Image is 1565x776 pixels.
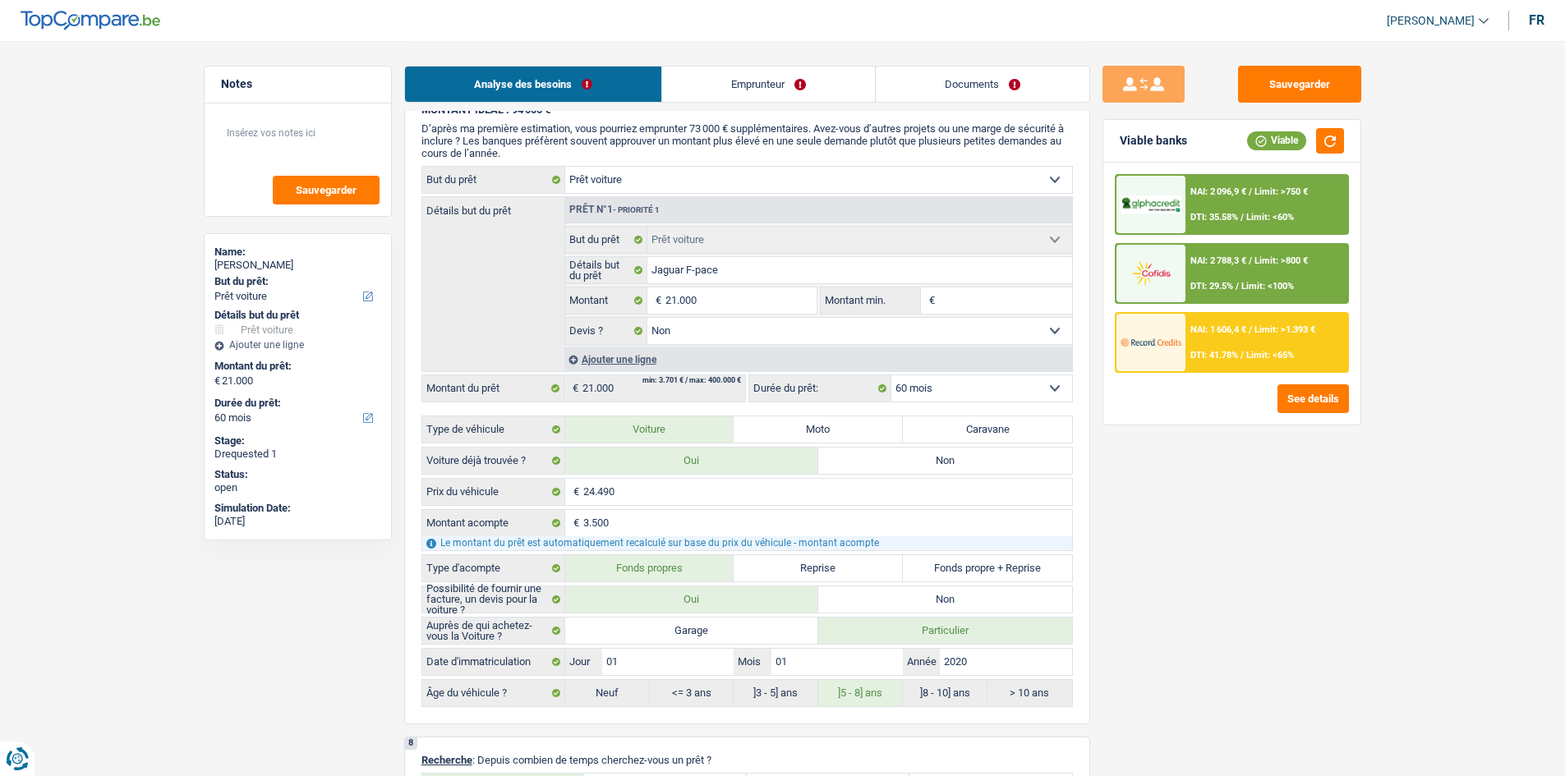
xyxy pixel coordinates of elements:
[1190,281,1233,292] span: DTI: 29.5%
[818,586,1072,613] label: Non
[565,318,648,344] label: Devis ?
[564,375,582,402] span: €
[214,374,220,388] span: €
[214,246,381,259] div: Name:
[21,11,160,30] img: TopCompare Logo
[818,618,1072,644] label: Particulier
[214,309,381,322] div: Détails but du prêt
[1120,134,1187,148] div: Viable banks
[650,680,734,706] label: <= 3 ans
[214,397,378,410] label: Durée du prêt:
[565,257,648,283] label: Détails but du prêt
[422,448,565,474] label: Voiture déjà trouvée ?
[734,680,818,706] label: ]3 - 5] ans
[221,77,375,91] h5: Notes
[1190,186,1246,197] span: NAI: 2 096,9 €
[565,204,664,215] div: Prêt n°1
[1121,258,1181,288] img: Cofidis
[818,680,903,706] label: ]5 - 8] ans
[1190,212,1238,223] span: DTI: 35.58%
[987,680,1072,706] label: > 10 ans
[565,618,819,644] label: Garage
[565,649,602,675] label: Jour
[1249,186,1252,197] span: /
[1277,384,1349,413] button: See details
[422,649,565,675] label: Date d'immatriculation
[214,481,381,494] div: open
[771,649,903,675] input: MM
[214,360,378,373] label: Montant du prêt:
[214,259,381,272] div: [PERSON_NAME]
[1190,350,1238,360] span: DTI: 41.78%
[422,167,565,193] label: But du prêt
[1238,66,1361,103] button: Sauvegarder
[921,287,939,314] span: €
[565,416,734,443] label: Voiture
[1249,324,1252,335] span: /
[903,680,987,706] label: ]8 - 10] ans
[422,416,565,443] label: Type de véhicule
[565,680,650,706] label: Neuf
[1190,324,1246,335] span: NAI: 1 606,4 €
[1374,7,1489,34] a: [PERSON_NAME]
[876,67,1089,102] a: Documents
[565,510,583,536] span: €
[422,510,565,536] label: Montant acompte
[1254,255,1308,266] span: Limit: >800 €
[214,515,381,528] div: [DATE]
[405,737,417,750] div: 8
[1529,12,1544,28] div: fr
[1254,186,1308,197] span: Limit: >750 €
[405,67,661,102] a: Analyse des besoins
[903,416,1072,443] label: Caravane
[422,555,565,581] label: Type d'acompte
[422,586,565,613] label: Possibilité de fournir une facture, un devis pour la voiture ?
[421,122,1064,159] span: D’après ma première estimation, vous pourriez emprunter 73 000 € supplémentaires. Avez-vous d’aut...
[422,618,565,644] label: Auprès de qui achetez-vous la Voiture ?
[214,448,381,461] div: Drequested 1
[1190,255,1246,266] span: NAI: 2 788,3 €
[1236,281,1239,292] span: /
[565,448,819,474] label: Oui
[421,754,1073,766] p: : Depuis combien de temps cherchez-vous un prêt ?
[1247,131,1306,149] div: Viable
[903,649,940,675] label: Année
[1249,255,1252,266] span: /
[940,649,1071,675] input: AAAA
[1121,195,1181,214] img: AlphaCredit
[1254,324,1315,335] span: Limit: >1.393 €
[1240,212,1244,223] span: /
[734,555,903,581] label: Reprise
[1246,350,1294,360] span: Limit: <65%
[903,555,1072,581] label: Fonds propre + Reprise
[422,680,565,706] label: Âge du véhicule ?
[421,754,472,766] span: Recherche
[565,287,648,314] label: Montant
[422,479,565,505] label: Prix du véhicule
[214,339,381,351] div: Ajouter une ligne
[818,448,1072,474] label: Non
[602,649,734,675] input: JJ
[565,555,734,581] label: Fonds propres
[564,347,1072,371] div: Ajouter une ligne
[214,502,381,515] div: Simulation Date:
[565,227,648,253] label: But du prêt
[1121,327,1181,357] img: Record Credits
[734,649,771,675] label: Mois
[749,375,891,402] label: Durée du prêt:
[214,468,381,481] div: Status:
[662,67,875,102] a: Emprunteur
[565,586,819,613] label: Oui
[821,287,921,314] label: Montant min.
[422,375,564,402] label: Montant du prêt
[613,205,660,214] span: - Priorité 1
[214,434,381,448] div: Stage:
[1387,14,1475,28] span: [PERSON_NAME]
[565,479,583,505] span: €
[1241,281,1294,292] span: Limit: <100%
[273,176,380,204] button: Sauvegarder
[734,416,903,443] label: Moto
[1246,212,1294,223] span: Limit: <60%
[647,287,665,314] span: €
[422,536,1072,550] div: Le montant du prêt est automatiquement recalculé sur base du prix du véhicule - montant acompte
